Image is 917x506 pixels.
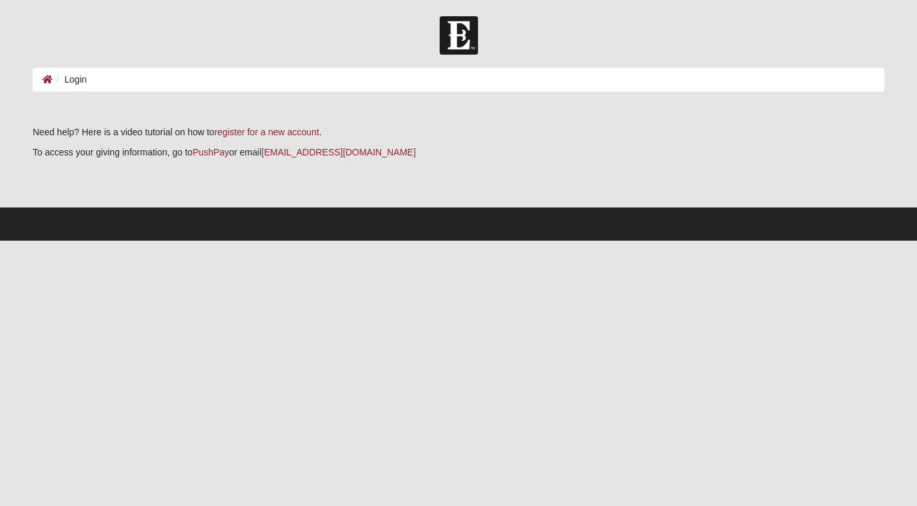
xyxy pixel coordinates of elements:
[193,147,229,157] a: PushPay
[53,73,86,87] li: Login
[33,146,884,159] p: To access your giving information, go to or email
[215,127,319,137] a: register for a new account
[33,126,884,139] p: Need help? Here is a video tutorial on how to .
[261,147,416,157] a: [EMAIL_ADDRESS][DOMAIN_NAME]
[440,16,478,55] img: Church of Eleven22 Logo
